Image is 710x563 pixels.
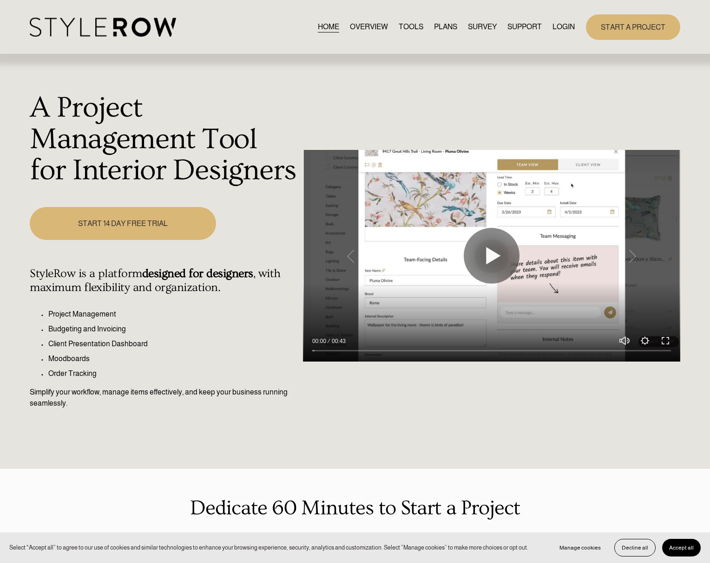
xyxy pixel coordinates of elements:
p: Dedicate 60 Minutes to Start a Project [30,492,680,524]
a: START 14 DAY FREE TRIAL [30,207,216,240]
a: folder dropdown [507,21,542,33]
a: HOME [318,21,339,33]
h4: StyleRow is a platform , with maximum flexibility and organization. [30,267,298,295]
a: PLANS [434,21,457,33]
div: Current time [312,337,329,346]
span: SUPPORT [507,21,542,32]
span: Accept all [669,544,694,551]
p: Simplify your workflow, manage items effectively, and keep your business running seamlessly. [30,387,298,409]
strong: designed for designers [142,267,253,280]
img: StyleRow [30,18,176,37]
a: SURVEY [468,21,497,33]
p: Budgeting and Invoicing [48,324,298,335]
button: Decline all [614,539,656,557]
span: Manage cookies [559,544,601,551]
h1: A Project Management Tool for Interior Designers [30,92,298,187]
a: START A PROJECT [586,14,680,40]
p: Select “Accept all” to agree to our use of cookies and similar technologies to enhance your brows... [9,543,528,552]
p: Order Tracking [48,368,298,379]
button: Manage cookies [552,539,608,557]
p: Project Management [48,309,298,320]
input: Seek [312,348,671,354]
p: Client Presentation Dashboard [48,338,298,349]
button: Accept all [662,539,701,557]
a: TOOLS [399,21,423,33]
a: LOGIN [552,21,575,33]
span: Decline all [622,544,648,551]
a: OVERVIEW [350,21,388,33]
button: Play [464,228,519,284]
p: Moodboards [48,353,298,364]
div: Duration [329,337,348,346]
